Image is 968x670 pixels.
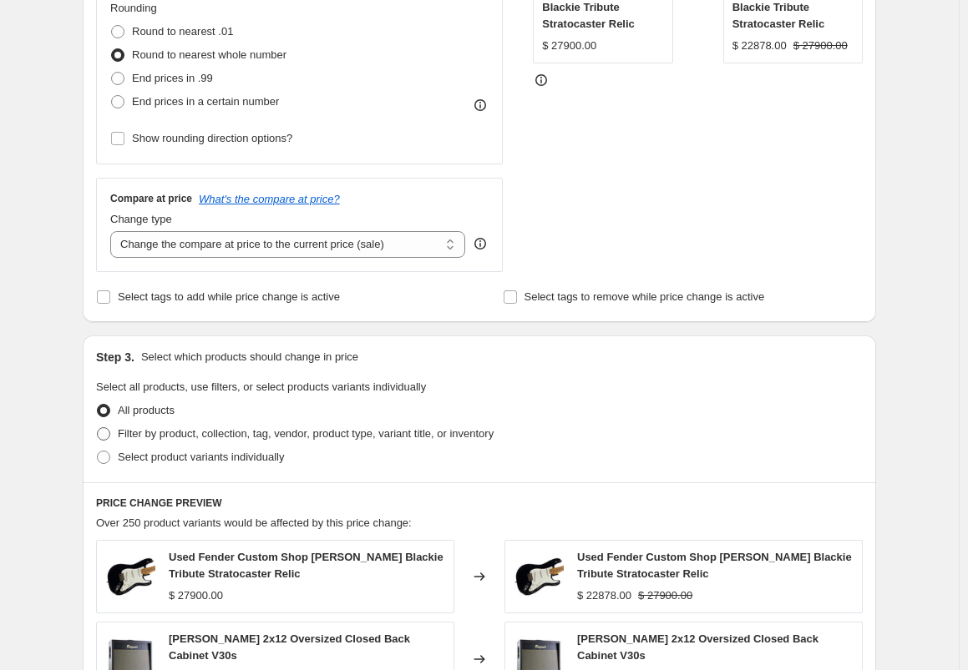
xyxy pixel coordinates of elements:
span: Select product variants individually [118,451,284,463]
div: help [472,235,489,252]
button: What's the compare at price? [199,193,340,205]
h6: PRICE CHANGE PREVIEW [96,496,863,510]
span: Select tags to add while price change is active [118,290,340,303]
span: Round to nearest whole number [132,48,286,61]
span: $ 22878.00 [732,39,787,52]
img: fender_custom_shop_eric_clapton_blackie_tribute_stratocaster_relic_masterbuilt_mark_kendrick_used... [105,552,155,602]
span: Rounding [110,2,157,14]
span: [PERSON_NAME] 2x12 Oversized Closed Back Cabinet V30s [577,632,818,662]
span: All products [118,404,175,416]
span: $ 22878.00 [577,589,631,602]
span: $ 27900.00 [793,39,848,52]
span: [PERSON_NAME] 2x12 Oversized Closed Back Cabinet V30s [169,632,410,662]
span: Change type [110,213,172,225]
span: Used Fender Custom Shop [PERSON_NAME] Blackie Tribute Stratocaster Relic [577,551,852,580]
span: Select tags to remove while price change is active [525,290,765,303]
h3: Compare at price [110,192,192,205]
span: Over 250 product variants would be affected by this price change: [96,516,412,529]
span: End prices in .99 [132,72,213,84]
span: $ 27900.00 [169,589,223,602]
span: $ 27900.00 [542,39,596,52]
img: fender_custom_shop_eric_clapton_blackie_tribute_stratocaster_relic_masterbuilt_mark_kendrick_used... [514,552,564,602]
span: Show rounding direction options? [132,132,292,144]
span: Round to nearest .01 [132,25,233,38]
p: Select which products should change in price [141,349,358,365]
span: End prices in a certain number [132,95,279,108]
span: $ 27900.00 [638,589,692,602]
span: Filter by product, collection, tag, vendor, product type, variant title, or inventory [118,427,494,440]
span: Select all products, use filters, or select products variants individually [96,380,426,393]
span: Used Fender Custom Shop [PERSON_NAME] Blackie Tribute Stratocaster Relic [169,551,443,580]
h2: Step 3. [96,349,134,365]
